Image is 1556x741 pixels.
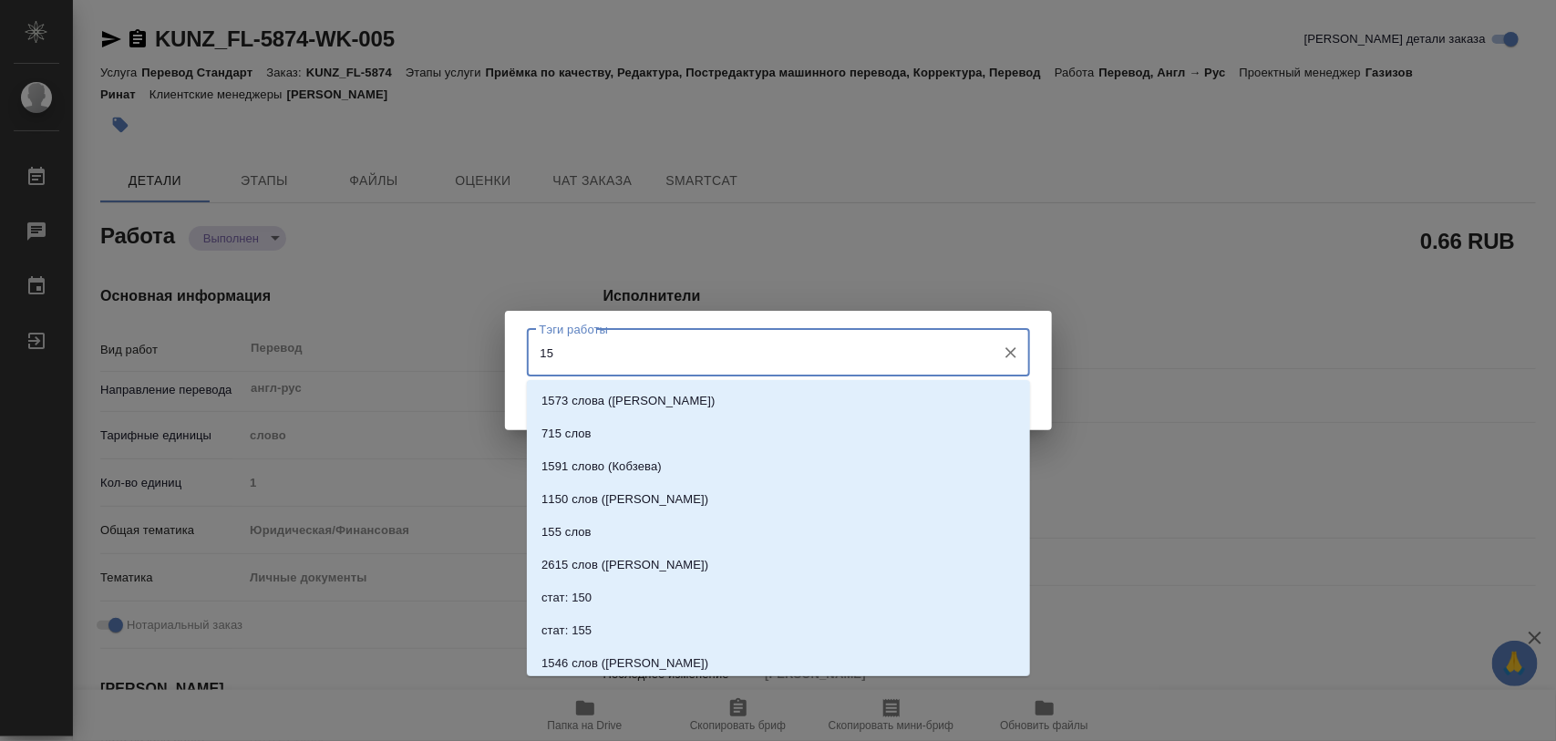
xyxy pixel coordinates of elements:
p: 1591 слово (Кобзева) [541,458,662,476]
p: 1150 слов ([PERSON_NAME]) [541,490,708,509]
p: стат: 150 [541,589,592,607]
p: 715 слов [541,425,592,443]
p: 1573 слова ([PERSON_NAME]) [541,392,715,410]
p: 1546 слов ([PERSON_NAME]) [541,654,708,673]
p: 2615 слов ([PERSON_NAME]) [541,556,708,574]
p: 155 слов [541,523,592,541]
button: Очистить [998,340,1024,365]
p: стат: 155 [541,622,592,640]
